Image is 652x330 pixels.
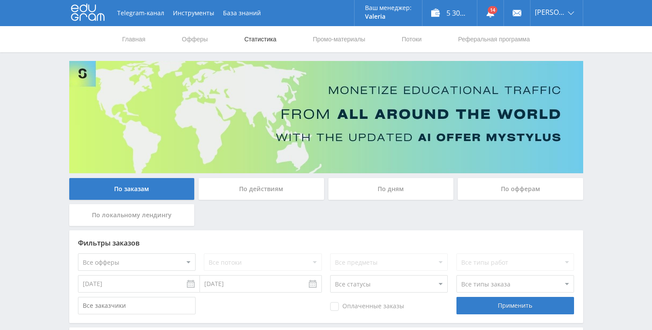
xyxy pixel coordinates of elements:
[122,26,146,52] a: Главная
[365,4,412,11] p: Ваш менеджер:
[457,26,531,52] a: Реферальная программа
[330,302,404,311] span: Оплаченные заказы
[312,26,366,52] a: Промо-материалы
[535,9,565,16] span: [PERSON_NAME]
[69,204,195,226] div: По локальному лендингу
[78,239,574,247] div: Фильтры заказов
[78,297,196,314] input: Все заказчики
[181,26,209,52] a: Офферы
[328,178,454,200] div: По дням
[69,178,195,200] div: По заказам
[243,26,277,52] a: Статистика
[199,178,324,200] div: По действиям
[401,26,422,52] a: Потоки
[365,13,412,20] p: Valeria
[456,297,574,314] div: Применить
[69,61,583,173] img: Banner
[458,178,583,200] div: По офферам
